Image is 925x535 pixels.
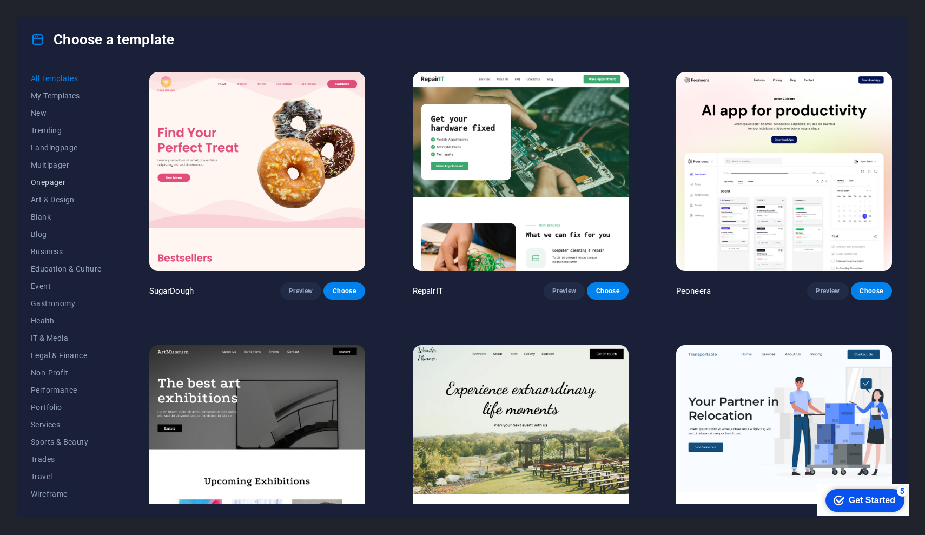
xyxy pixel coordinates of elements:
[31,156,102,174] button: Multipager
[31,329,102,347] button: IT & Media
[31,174,102,191] button: Onepager
[676,72,892,271] img: Peoneera
[31,351,102,360] span: Legal & Finance
[280,282,321,300] button: Preview
[149,286,194,296] p: SugarDough
[31,334,102,342] span: IT & Media
[31,31,174,48] h4: Choose a template
[31,265,102,273] span: Education & Culture
[676,286,711,296] p: Peoneera
[31,70,102,87] button: All Templates
[31,433,102,451] button: Sports & Beauty
[31,122,102,139] button: Trending
[31,178,102,187] span: Onepager
[31,143,102,152] span: Landingpage
[31,247,102,256] span: Business
[31,109,102,117] span: New
[807,282,848,300] button: Preview
[289,287,313,295] span: Preview
[31,368,102,377] span: Non-Profit
[31,364,102,381] button: Non-Profit
[31,191,102,208] button: Art & Design
[332,287,356,295] span: Choose
[31,104,102,122] button: New
[31,438,102,446] span: Sports & Beauty
[851,282,892,300] button: Choose
[31,399,102,416] button: Portfolio
[587,282,628,300] button: Choose
[31,420,102,429] span: Services
[31,416,102,433] button: Services
[31,208,102,226] button: Blank
[32,12,78,22] div: Get Started
[31,468,102,485] button: Travel
[31,386,102,394] span: Performance
[31,381,102,399] button: Performance
[31,472,102,481] span: Travel
[31,451,102,468] button: Trades
[31,490,102,498] span: Wireframe
[31,74,102,83] span: All Templates
[816,287,840,295] span: Preview
[31,260,102,278] button: Education & Culture
[149,72,365,271] img: SugarDough
[31,295,102,312] button: Gastronomy
[31,403,102,412] span: Portfolio
[596,287,619,295] span: Choose
[9,5,88,28] div: Get Started 5 items remaining, 0% complete
[31,87,102,104] button: My Templates
[31,126,102,135] span: Trending
[31,213,102,221] span: Blank
[31,312,102,329] button: Health
[31,226,102,243] button: Blog
[31,347,102,364] button: Legal & Finance
[31,299,102,308] span: Gastronomy
[31,485,102,503] button: Wireframe
[860,287,883,295] span: Choose
[31,91,102,100] span: My Templates
[31,316,102,325] span: Health
[31,195,102,204] span: Art & Design
[31,139,102,156] button: Landingpage
[31,161,102,169] span: Multipager
[323,282,365,300] button: Choose
[413,286,443,296] p: RepairIT
[31,278,102,295] button: Event
[552,287,576,295] span: Preview
[544,282,585,300] button: Preview
[80,2,91,13] div: 5
[31,243,102,260] button: Business
[413,72,629,271] img: RepairIT
[31,230,102,239] span: Blog
[31,455,102,464] span: Trades
[31,282,102,290] span: Event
